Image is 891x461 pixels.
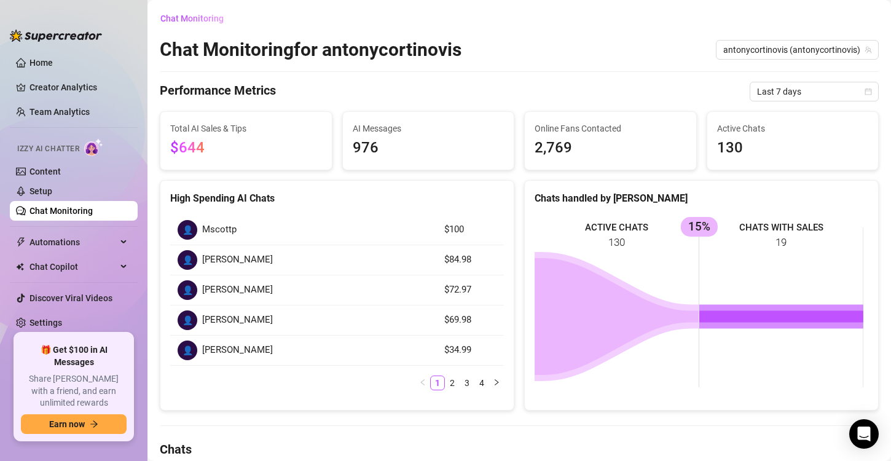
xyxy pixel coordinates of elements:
span: 2,769 [535,136,686,160]
a: Chat Monitoring [29,206,93,216]
a: Setup [29,186,52,196]
span: 🎁 Get $100 in AI Messages [21,344,127,368]
article: $100 [444,223,497,237]
span: Last 7 days [757,82,871,101]
span: left [419,379,426,386]
a: Discover Viral Videos [29,293,112,303]
article: $84.98 [444,253,497,267]
span: AI Messages [353,122,504,135]
span: 130 [717,136,869,160]
span: calendar [865,88,872,95]
div: 👤 [178,310,197,330]
h4: Performance Metrics [160,82,276,101]
button: left [415,376,430,390]
h4: Chats [160,441,879,458]
a: Home [29,58,53,68]
span: Earn now [49,419,85,429]
span: [PERSON_NAME] [202,283,273,297]
a: Creator Analytics [29,77,128,97]
a: 3 [460,376,474,390]
a: Content [29,167,61,176]
img: AI Chatter [84,138,103,156]
span: right [493,379,500,386]
span: Izzy AI Chatter [17,143,79,155]
a: 4 [475,376,489,390]
img: logo-BBDzfeDw.svg [10,30,102,42]
button: Earn nowarrow-right [21,414,127,434]
div: Open Intercom Messenger [849,419,879,449]
span: Chat Copilot [29,257,117,277]
img: Chat Copilot [16,262,24,271]
div: High Spending AI Chats [170,191,504,206]
div: Chats handled by [PERSON_NAME] [535,191,868,206]
span: [PERSON_NAME] [202,313,273,328]
div: 👤 [178,220,197,240]
span: 976 [353,136,504,160]
a: 1 [431,376,444,390]
article: $72.97 [444,283,497,297]
span: Total AI Sales & Tips [170,122,322,135]
span: thunderbolt [16,237,26,247]
span: Automations [29,232,117,252]
a: Team Analytics [29,107,90,117]
a: 2 [445,376,459,390]
span: antonycortinovis (antonycortinovis) [723,41,871,59]
span: Share [PERSON_NAME] with a friend, and earn unlimited rewards [21,373,127,409]
span: Active Chats [717,122,869,135]
span: Online Fans Contacted [535,122,686,135]
span: [PERSON_NAME] [202,343,273,358]
li: 1 [430,376,445,390]
li: Next Page [489,376,504,390]
span: $644 [170,139,205,156]
li: 3 [460,376,474,390]
div: 👤 [178,280,197,300]
div: 👤 [178,250,197,270]
span: team [865,46,872,53]
a: Settings [29,318,62,328]
span: Chat Monitoring [160,14,224,23]
span: Mscottp [202,223,237,237]
li: 2 [445,376,460,390]
div: 👤 [178,341,197,360]
span: [PERSON_NAME] [202,253,273,267]
button: right [489,376,504,390]
li: Previous Page [415,376,430,390]
h2: Chat Monitoring for antonycortinovis [160,38,461,61]
span: arrow-right [90,420,98,428]
button: Chat Monitoring [160,9,234,28]
article: $69.98 [444,313,497,328]
article: $34.99 [444,343,497,358]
